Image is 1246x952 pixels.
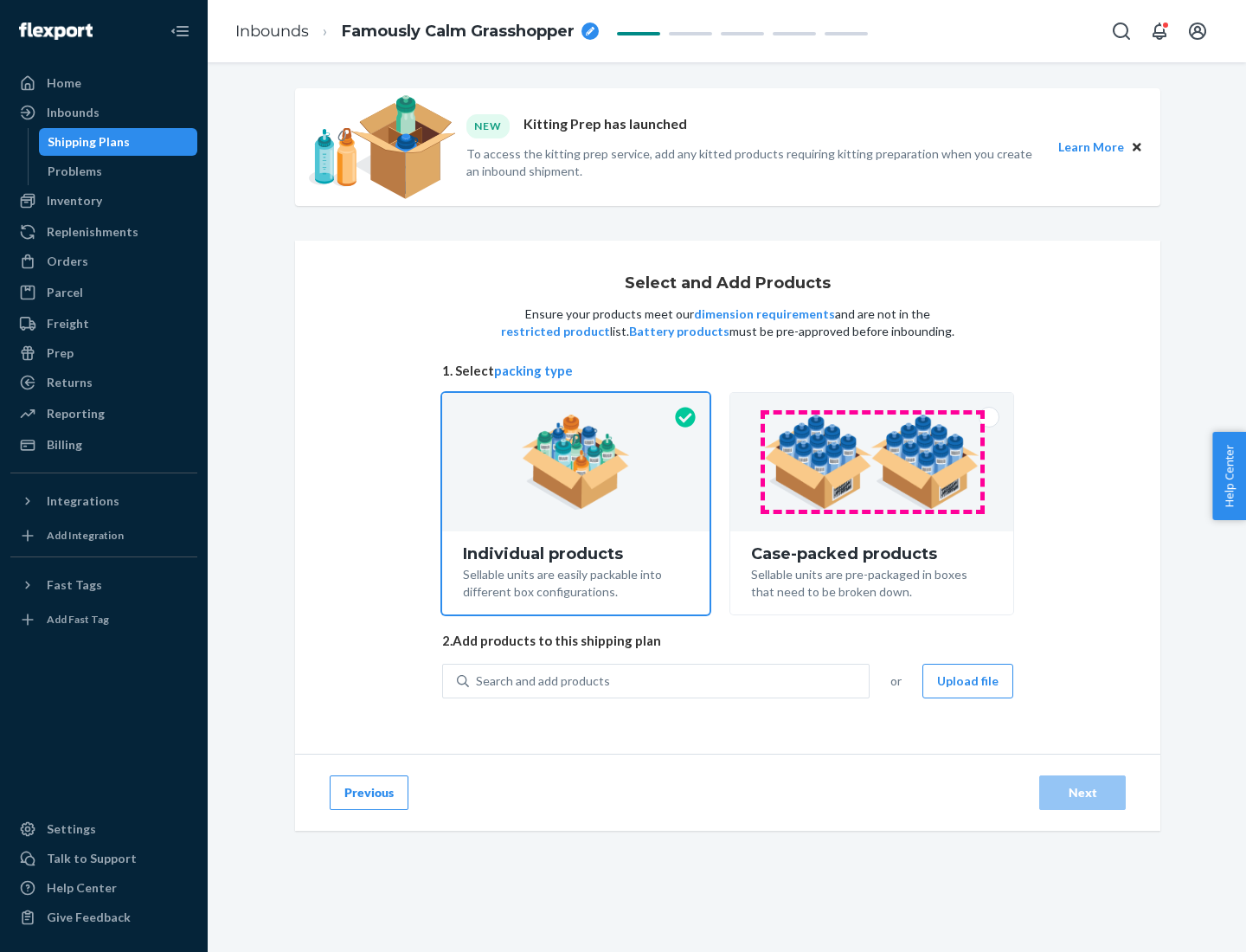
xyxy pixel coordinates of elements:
div: Talk to Support [47,850,137,867]
a: Home [10,69,197,97]
button: dimension requirements [694,306,835,323]
button: Next [1039,775,1126,810]
h1: Select and Add Products [625,275,831,293]
button: packing type [494,362,573,380]
button: Close [1127,138,1146,157]
div: Case-packed products [751,545,992,563]
a: Problems [39,158,198,185]
a: Replenishments [10,218,197,246]
div: Sellable units are easily packable into different box configurations. [463,563,689,601]
a: Inventory [10,187,197,215]
button: Help Center [1212,432,1246,520]
div: Give Feedback [47,909,131,926]
div: Problems [48,163,102,180]
button: Integrations [10,487,197,515]
button: Open notifications [1142,14,1177,48]
div: Integrations [47,492,119,510]
div: Next [1054,784,1111,801]
div: Parcel [47,284,83,301]
img: individual-pack.facf35554cb0f1810c75b2bd6df2d64e.png [522,415,630,510]
div: Settings [47,820,96,838]
a: Prep [10,339,197,367]
div: Prep [47,344,74,362]
div: Billing [47,436,82,453]
button: Open Search Box [1104,14,1139,48]
div: Inbounds [47,104,100,121]
button: Upload file [922,664,1013,698]
p: Kitting Prep has launched [523,114,687,138]
p: To access the kitting prep service, add any kitted products requiring kitting preparation when yo... [466,145,1043,180]
div: Help Center [47,879,117,897]
div: Home [47,74,81,92]
div: Reporting [47,405,105,422]
button: Fast Tags [10,571,197,599]
button: restricted product [501,323,610,340]
a: Settings [10,815,197,843]
div: Add Fast Tag [47,612,109,627]
a: Billing [10,431,197,459]
button: Open account menu [1180,14,1215,48]
button: Previous [330,775,408,810]
a: Orders [10,248,197,275]
a: Returns [10,369,197,396]
img: Flexport logo [19,23,93,40]
a: Add Integration [10,522,197,550]
span: 1. Select [442,362,1013,380]
a: Shipping Plans [39,128,198,156]
div: Sellable units are pre-packaged in boxes that need to be broken down. [751,563,992,601]
button: Give Feedback [10,904,197,931]
a: Freight [10,310,197,338]
div: Freight [47,315,89,332]
a: Inbounds [10,99,197,126]
img: case-pack.59cecea509d18c883b923b81aeac6d0b.png [764,415,979,510]
div: Orders [47,253,88,270]
div: Add Integration [47,528,124,543]
span: Famously Calm Grasshopper [342,21,575,43]
button: Learn More [1058,138,1124,157]
p: Ensure your products meet our and are not in the list. must be pre-approved before inbounding. [499,306,956,340]
div: Shipping Plans [48,133,130,151]
span: or [890,672,902,690]
a: Parcel [10,279,197,306]
a: Add Fast Tag [10,606,197,634]
button: Battery products [629,323,729,340]
a: Reporting [10,400,197,428]
div: Fast Tags [47,576,102,594]
div: Individual products [463,545,689,563]
div: Returns [47,374,93,391]
button: Close Navigation [163,14,197,48]
a: Talk to Support [10,845,197,872]
ol: breadcrumbs [222,6,613,57]
div: Search and add products [476,672,610,690]
a: Inbounds [235,22,309,41]
div: NEW [466,114,510,138]
div: Inventory [47,192,102,209]
div: Replenishments [47,223,138,241]
span: 2. Add products to this shipping plan [442,632,1013,650]
a: Help Center [10,874,197,902]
